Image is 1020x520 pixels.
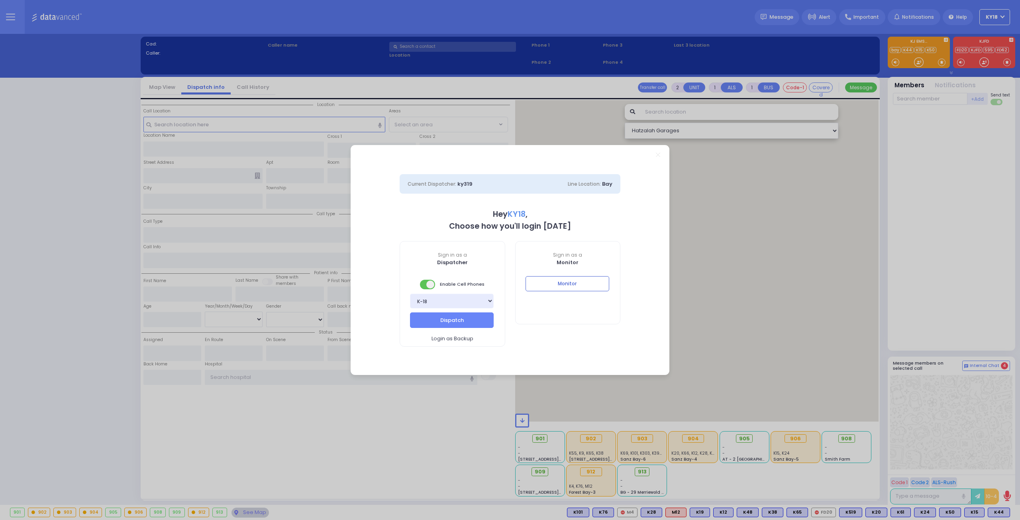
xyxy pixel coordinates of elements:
[526,276,609,291] button: Monitor
[656,153,660,157] a: Close
[408,181,456,187] span: Current Dispatcher:
[449,221,571,232] b: Choose how you'll login [DATE]
[508,209,526,220] span: KY18
[432,335,473,343] span: Login as Backup
[568,181,601,187] span: Line Location:
[602,180,612,188] span: Bay
[437,259,468,266] b: Dispatcher
[557,259,579,266] b: Monitor
[516,251,620,259] span: Sign in as a
[400,251,505,259] span: Sign in as a
[410,312,494,328] button: Dispatch
[420,279,484,290] span: Enable Cell Phones
[493,209,528,220] b: Hey ,
[457,180,473,188] span: ky319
